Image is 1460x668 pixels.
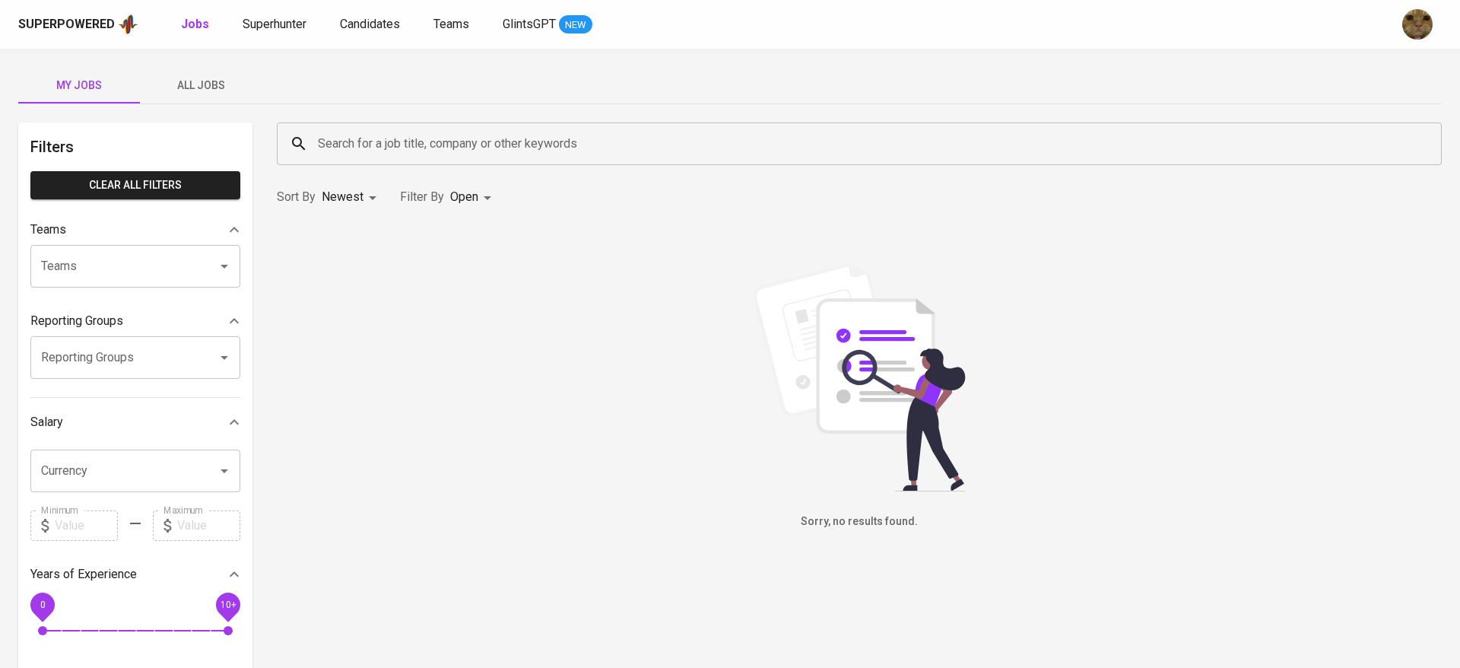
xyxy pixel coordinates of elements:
[214,256,235,277] button: Open
[433,15,472,34] a: Teams
[450,189,478,204] span: Open
[30,312,123,330] p: Reporting Groups
[322,183,382,212] div: Newest
[243,17,306,31] span: Superhunter
[30,407,240,437] div: Salary
[450,183,497,212] div: Open
[433,17,469,31] span: Teams
[55,511,118,541] input: Value
[220,599,236,609] span: 10+
[559,17,592,33] span: NEW
[181,17,209,31] b: Jobs
[1402,9,1433,40] img: ec6c0910-f960-4a00-a8f8-c5744e41279e.jpg
[149,76,252,95] span: All Jobs
[745,263,973,491] img: file_searching.svg
[30,171,240,199] button: Clear All filters
[43,176,228,195] span: Clear All filters
[181,15,212,34] a: Jobs
[503,15,592,34] a: GlintsGPT NEW
[177,511,240,541] input: Value
[118,13,138,36] img: app logo
[30,135,240,159] h6: Filters
[30,559,240,590] div: Years of Experience
[40,599,45,609] span: 0
[214,460,235,482] button: Open
[18,16,115,33] div: Superpowered
[30,413,63,431] p: Salary
[214,347,235,368] button: Open
[340,17,400,31] span: Candidates
[30,221,66,239] p: Teams
[277,188,316,206] p: Sort By
[27,76,131,95] span: My Jobs
[340,15,403,34] a: Candidates
[30,565,137,584] p: Years of Experience
[243,15,309,34] a: Superhunter
[400,188,444,206] p: Filter By
[18,13,138,36] a: Superpoweredapp logo
[322,188,363,206] p: Newest
[30,306,240,336] div: Reporting Groups
[277,514,1442,530] h6: Sorry, no results found.
[503,17,556,31] span: GlintsGPT
[30,215,240,245] div: Teams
